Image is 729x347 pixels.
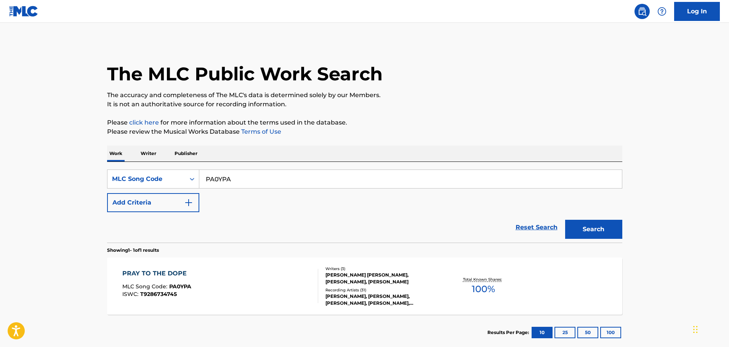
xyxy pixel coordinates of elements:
[487,329,531,336] p: Results Per Page:
[9,6,38,17] img: MLC Logo
[512,219,561,236] a: Reset Search
[112,174,181,184] div: MLC Song Code
[634,4,650,19] a: Public Search
[657,7,667,16] img: help
[122,291,140,297] span: ISWC :
[463,277,504,282] p: Total Known Shares:
[107,146,125,162] p: Work
[600,327,621,338] button: 100
[122,283,169,290] span: MLC Song Code :
[169,283,191,290] span: PA0YPA
[107,91,622,100] p: The accuracy and completeness of The MLC's data is determined solely by our Members.
[107,193,199,212] button: Add Criteria
[674,2,720,21] a: Log In
[138,146,159,162] p: Writer
[472,282,495,296] span: 100 %
[577,327,598,338] button: 50
[325,272,441,285] div: [PERSON_NAME] [PERSON_NAME], [PERSON_NAME], [PERSON_NAME]
[107,118,622,127] p: Please for more information about the terms used in the database.
[122,269,191,278] div: PRAY TO THE DOPE
[638,7,647,16] img: search
[654,4,670,19] div: Help
[565,220,622,239] button: Search
[532,327,553,338] button: 10
[140,291,177,297] span: T9286734745
[107,62,383,85] h1: The MLC Public Work Search
[129,119,159,126] a: click here
[107,127,622,136] p: Please review the Musical Works Database
[325,293,441,307] div: [PERSON_NAME], [PERSON_NAME], [PERSON_NAME], [PERSON_NAME], [PERSON_NAME]
[693,318,698,341] div: Drag
[691,310,729,347] iframe: Chat Widget
[325,266,441,272] div: Writers ( 3 )
[107,247,159,254] p: Showing 1 - 1 of 1 results
[107,257,622,315] a: PRAY TO THE DOPEMLC Song Code:PA0YPAISWC:T9286734745Writers (3)[PERSON_NAME] [PERSON_NAME], [PERS...
[184,198,193,207] img: 9d2ae6d4665cec9f34b9.svg
[107,170,622,243] form: Search Form
[107,100,622,109] p: It is not an authoritative source for recording information.
[554,327,575,338] button: 25
[172,146,200,162] p: Publisher
[240,128,281,135] a: Terms of Use
[325,287,441,293] div: Recording Artists ( 31 )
